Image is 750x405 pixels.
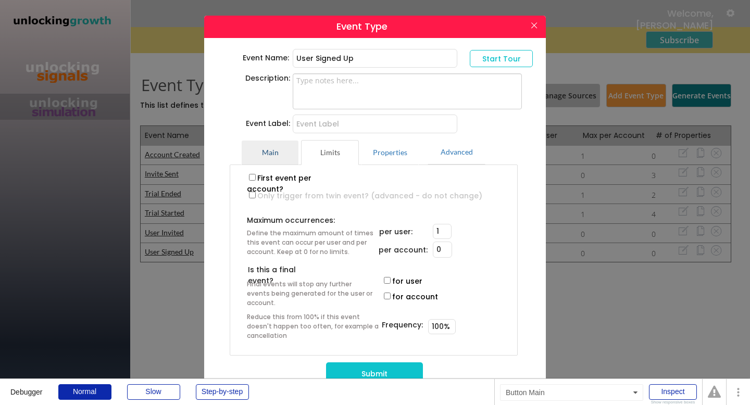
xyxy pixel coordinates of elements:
[241,118,290,129] div: Event Label:
[127,384,180,400] div: Slow
[311,20,413,32] div: Event Type
[257,191,482,201] label: Only trigger from twin event? (advanced - do not change)
[379,226,413,237] div: per user:
[247,229,379,257] div: Define the maximum amount of times this event can occur per user and per account. Keep at 0 for n...
[301,140,359,165] button: Limits
[649,384,697,400] div: Inspect
[649,400,697,404] div: Show responsive boxes
[293,49,457,68] input: Event Name
[433,224,452,239] input: 0
[500,384,643,401] div: Button Main
[240,53,289,64] div: Event Name:
[10,379,43,396] div: Debugger
[245,73,292,84] div: Description:
[392,292,438,302] label: for account
[247,215,337,230] div: How many events should be generated of this type?
[248,264,322,280] div: How many events should be generated of this type?
[382,320,431,335] div: How many events should be generated of this type?
[470,50,533,67] button: Start Tour
[428,319,456,334] input: 0
[241,140,299,165] button: Main
[247,312,379,340] div: Reduce this from 100% if this event doesn't happen too often, for example a cancellation
[326,362,423,385] button: Submit
[428,140,485,164] button: Advanced
[247,215,337,226] div: Maximum occurrences:
[247,173,311,194] label: First event per account?
[433,242,452,258] input: 0
[392,276,422,286] label: for user
[196,384,249,400] div: Step-by-step
[293,115,457,133] input: Event Label
[247,280,375,308] div: Final events will stop any further events being generated for the user or account.
[361,140,419,165] button: Properties
[248,264,322,286] div: Is this a final event?
[382,320,431,331] div: Frequency:
[58,384,111,400] div: Normal
[379,245,428,256] div: per account:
